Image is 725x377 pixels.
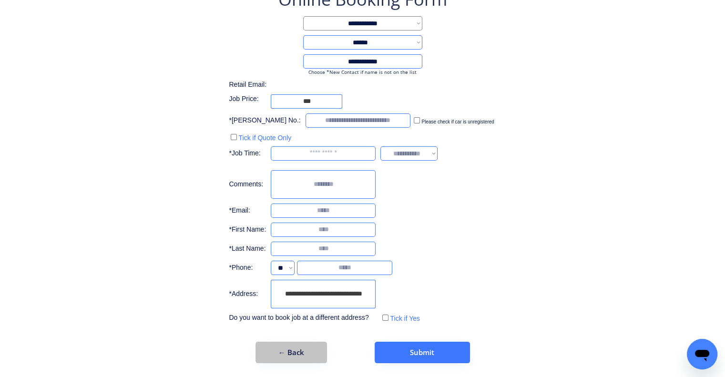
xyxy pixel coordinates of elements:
[229,225,266,234] div: *First Name:
[229,244,266,254] div: *Last Name:
[229,116,300,125] div: *[PERSON_NAME] No.:
[229,289,266,299] div: *Address:
[303,69,422,75] div: Choose *New Contact if name is not on the list
[421,119,494,124] label: Please check if car is unregistered
[229,206,266,215] div: *Email:
[229,80,276,90] div: Retail Email:
[687,339,717,369] iframe: Button to launch messaging window
[229,94,266,104] div: Job Price:
[238,134,291,142] label: Tick if Quote Only
[390,315,420,322] label: Tick if Yes
[229,313,376,323] div: Do you want to book job at a different address?
[229,149,266,158] div: *Job Time:
[229,263,266,273] div: *Phone:
[375,342,470,363] button: Submit
[229,180,266,189] div: Comments:
[255,342,327,363] button: ← Back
